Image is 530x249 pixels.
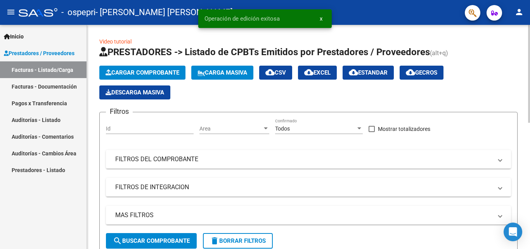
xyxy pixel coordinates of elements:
button: Descarga Masiva [99,85,170,99]
mat-panel-title: MAS FILTROS [115,211,492,219]
span: Buscar Comprobante [113,237,190,244]
span: Estandar [349,69,388,76]
span: PRESTADORES -> Listado de CPBTs Emitidos por Prestadores / Proveedores [99,47,430,57]
button: EXCEL [298,66,337,80]
mat-icon: menu [6,7,16,17]
span: - ospepri [61,4,95,21]
span: (alt+q) [430,49,448,57]
span: Prestadores / Proveedores [4,49,74,57]
span: Todos [275,125,290,132]
mat-expansion-panel-header: FILTROS DEL COMPROBANTE [106,150,511,169]
div: Open Intercom Messenger [504,223,522,241]
mat-icon: delete [210,236,219,246]
button: Cargar Comprobante [99,66,185,80]
span: EXCEL [304,69,331,76]
span: Inicio [4,32,24,41]
h3: Filtros [106,106,133,117]
mat-expansion-panel-header: MAS FILTROS [106,206,511,225]
span: - [PERSON_NAME] [PERSON_NAME] [95,4,233,21]
span: Descarga Masiva [106,89,164,96]
button: Carga Masiva [191,66,253,80]
span: Area [199,125,262,132]
mat-panel-title: FILTROS DEL COMPROBANTE [115,155,492,164]
span: Gecros [406,69,437,76]
span: Operación de edición exitosa [204,15,280,23]
mat-expansion-panel-header: FILTROS DE INTEGRACION [106,178,511,197]
mat-icon: search [113,236,122,246]
mat-icon: cloud_download [349,68,358,77]
span: CSV [265,69,286,76]
mat-icon: person [514,7,524,17]
button: Gecros [400,66,443,80]
span: Mostrar totalizadores [378,124,430,134]
mat-icon: cloud_download [304,68,313,77]
mat-panel-title: FILTROS DE INTEGRACION [115,183,492,192]
span: x [320,15,322,22]
button: CSV [259,66,292,80]
mat-icon: cloud_download [265,68,275,77]
span: Carga Masiva [197,69,247,76]
mat-icon: cloud_download [406,68,415,77]
span: Borrar Filtros [210,237,266,244]
span: Cargar Comprobante [106,69,179,76]
button: Borrar Filtros [203,233,273,249]
button: Buscar Comprobante [106,233,197,249]
button: Estandar [343,66,394,80]
button: x [313,12,329,26]
a: Video tutorial [99,38,132,45]
app-download-masive: Descarga masiva de comprobantes (adjuntos) [99,85,170,99]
